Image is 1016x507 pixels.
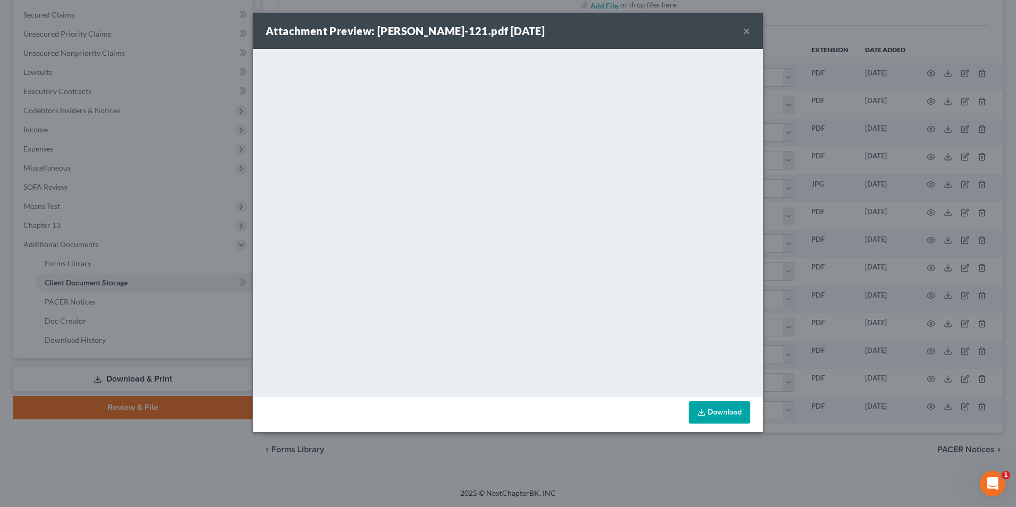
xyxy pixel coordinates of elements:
strong: Attachment Preview: [PERSON_NAME]-121.pdf [DATE] [266,24,545,37]
span: 1 [1002,471,1010,479]
a: Download [689,401,750,424]
button: × [743,24,750,37]
iframe: Intercom live chat [980,471,1005,496]
iframe: <object ng-attr-data='[URL][DOMAIN_NAME]' type='application/pdf' width='100%' height='650px'></ob... [253,49,763,394]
